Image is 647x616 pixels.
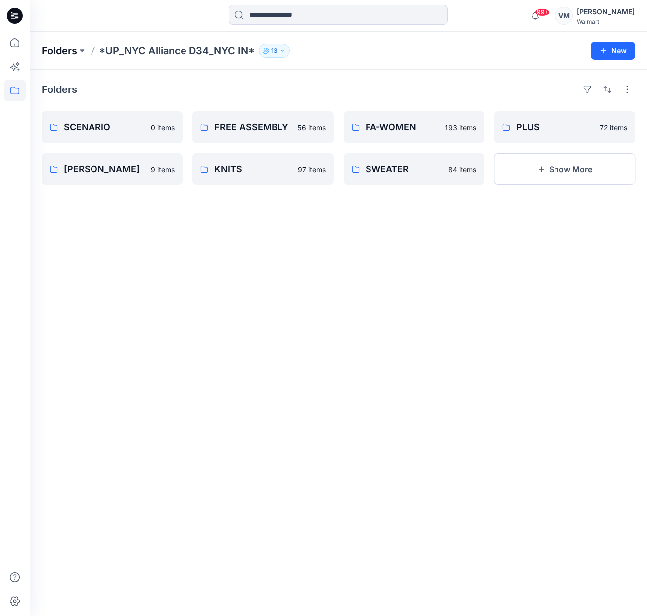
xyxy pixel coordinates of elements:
[516,120,594,134] p: PLUS
[42,111,183,143] a: SCENARIO0 items
[366,162,442,176] p: SWEATER
[214,120,291,134] p: FREE ASSEMBLY
[577,18,635,25] div: Walmart
[42,84,77,95] h4: Folders
[600,122,627,133] p: 72 items
[591,42,635,60] button: New
[535,8,550,16] span: 99+
[151,164,175,175] p: 9 items
[64,162,145,176] p: [PERSON_NAME]
[64,120,145,134] p: SCENARIO
[298,164,326,175] p: 97 items
[214,162,291,176] p: KNITS
[259,44,290,58] button: 13
[448,164,476,175] p: 84 items
[42,44,77,58] a: Folders
[297,122,326,133] p: 56 items
[42,153,183,185] a: [PERSON_NAME]9 items
[271,45,277,56] p: 13
[494,153,635,185] button: Show More
[192,153,333,185] a: KNITS97 items
[366,120,439,134] p: FA-WOMEN
[555,7,573,25] div: VM
[494,111,635,143] a: PLUS72 items
[445,122,476,133] p: 193 items
[151,122,175,133] p: 0 items
[344,111,484,143] a: FA-WOMEN193 items
[344,153,484,185] a: SWEATER84 items
[192,111,333,143] a: FREE ASSEMBLY56 items
[577,6,635,18] div: [PERSON_NAME]
[99,44,255,58] p: *UP_NYC Alliance D34_NYC IN*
